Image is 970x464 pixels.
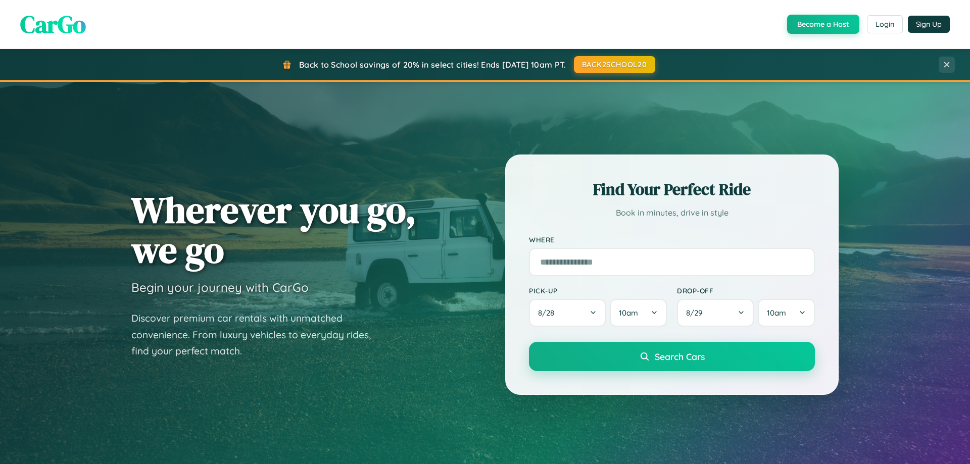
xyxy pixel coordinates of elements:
label: Pick-up [529,286,667,295]
span: 8 / 28 [538,308,559,318]
p: Discover premium car rentals with unmatched convenience. From luxury vehicles to everyday rides, ... [131,310,384,359]
button: Search Cars [529,342,815,371]
button: 8/28 [529,299,606,327]
span: 8 / 29 [686,308,707,318]
span: CarGo [20,8,86,41]
button: 8/29 [677,299,754,327]
h3: Begin your journey with CarGo [131,280,309,295]
h1: Wherever you go, we go [131,190,416,270]
label: Where [529,235,815,244]
span: 10am [619,308,638,318]
span: Back to School savings of 20% in select cities! Ends [DATE] 10am PT. [299,60,566,70]
span: Search Cars [655,351,705,362]
button: 10am [610,299,667,327]
button: Login [867,15,903,33]
button: Become a Host [787,15,859,34]
label: Drop-off [677,286,815,295]
span: 10am [767,308,786,318]
button: 10am [758,299,815,327]
h2: Find Your Perfect Ride [529,178,815,200]
button: BACK2SCHOOL20 [574,56,655,73]
p: Book in minutes, drive in style [529,205,815,220]
button: Sign Up [908,16,950,33]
